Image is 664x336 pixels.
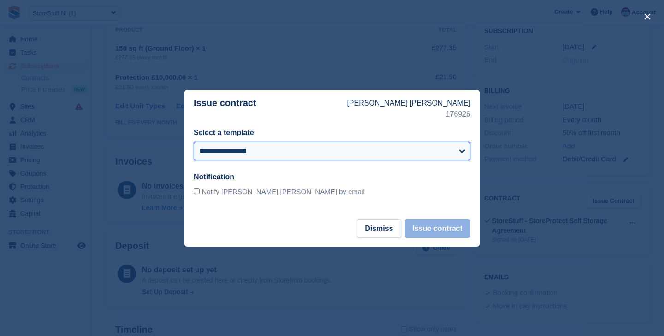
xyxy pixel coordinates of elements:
[357,219,401,238] button: Dismiss
[194,98,347,120] p: Issue contract
[194,173,234,181] label: Notification
[194,188,200,194] input: Notify [PERSON_NAME] [PERSON_NAME] by email
[405,219,470,238] button: Issue contract
[640,9,655,24] button: close
[202,188,364,195] span: Notify [PERSON_NAME] [PERSON_NAME] by email
[347,109,470,120] p: 176926
[194,129,254,136] label: Select a template
[347,98,470,109] p: [PERSON_NAME] [PERSON_NAME]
